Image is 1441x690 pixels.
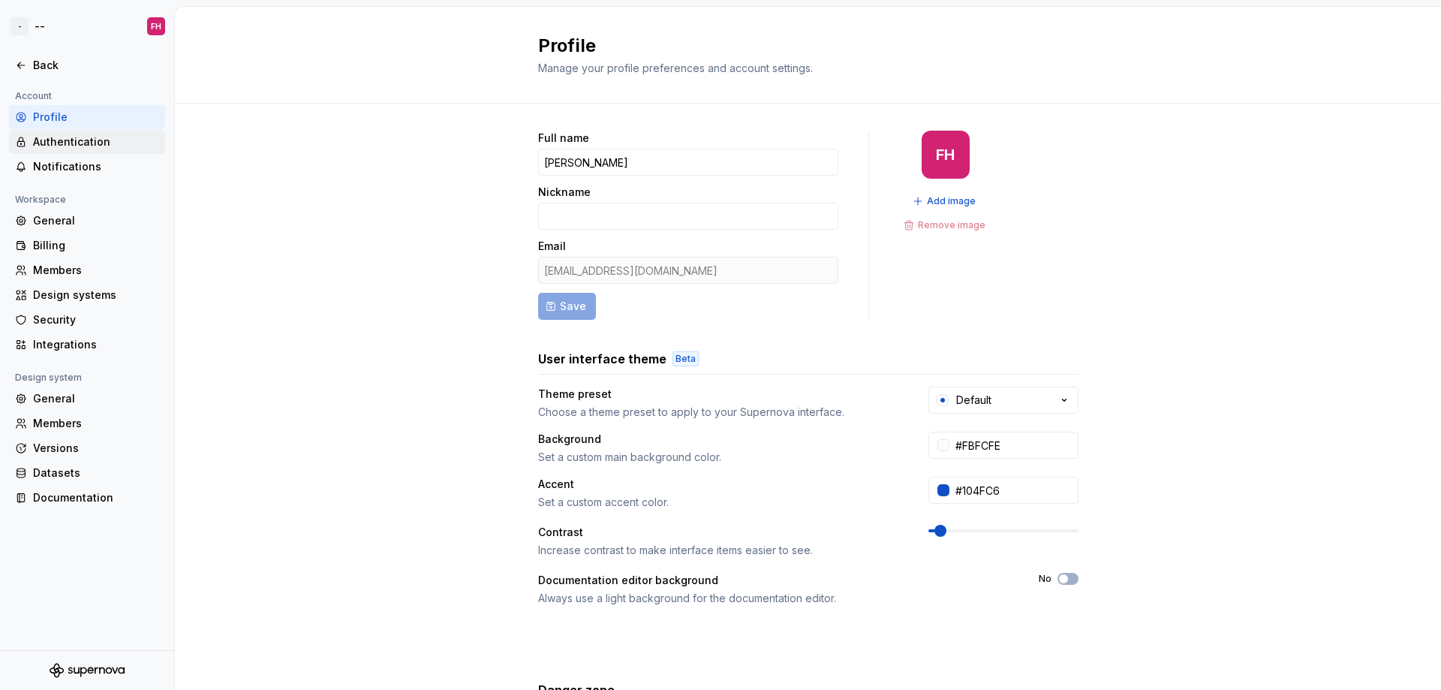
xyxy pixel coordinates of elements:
div: Documentation [33,490,159,505]
a: Datasets [9,461,165,485]
a: Versions [9,436,165,460]
div: Members [33,263,159,278]
div: Beta [672,351,699,366]
div: Authentication [33,134,159,149]
svg: Supernova Logo [50,663,125,678]
div: Workspace [9,191,72,209]
div: Set a custom accent color. [538,495,901,510]
div: Theme preset [538,387,901,402]
a: General [9,209,165,233]
button: Default [928,387,1078,414]
a: Back [9,53,165,77]
div: Set a custom main background color. [538,450,901,465]
div: Always use a light background for the documentation editor. [538,591,1012,606]
h2: Profile [538,34,1060,58]
label: Nickname [538,185,591,200]
a: Authentication [9,130,165,154]
span: Manage your profile preferences and account settings. [538,62,813,74]
h3: User interface theme [538,350,666,368]
label: Email [538,239,566,254]
label: No [1039,573,1051,585]
div: Documentation editor background [538,573,1012,588]
div: Contrast [538,525,901,540]
div: Increase contrast to make interface items easier to see. [538,543,901,558]
a: Documentation [9,486,165,510]
input: #104FC6 [949,477,1078,504]
div: Integrations [33,337,159,352]
div: Back [33,58,159,73]
input: #FFFFFF [949,432,1078,459]
a: General [9,387,165,411]
a: Members [9,411,165,435]
a: Integrations [9,333,165,357]
div: General [33,391,159,406]
div: - [11,17,29,35]
a: Members [9,258,165,282]
button: Add image [908,191,982,212]
div: Default [956,393,991,408]
a: Notifications [9,155,165,179]
div: Security [33,312,159,327]
a: Security [9,308,165,332]
div: Accent [538,477,901,492]
div: Notifications [33,159,159,174]
label: Full name [538,131,589,146]
div: -- [35,19,45,34]
div: Billing [33,238,159,253]
div: Design system [9,369,88,387]
a: Billing [9,234,165,258]
span: Add image [927,195,976,207]
div: Choose a theme preset to apply to your Supernova interface. [538,405,901,420]
div: Datasets [33,466,159,481]
a: Design systems [9,283,165,307]
a: Profile [9,105,165,129]
div: FH [936,149,955,161]
div: Design systems [33,288,159,303]
div: FH [151,20,161,32]
div: Account [9,87,58,105]
div: Profile [33,110,159,125]
div: General [33,213,159,228]
div: Members [33,416,159,431]
button: ---FH [3,10,171,43]
div: Versions [33,441,159,456]
div: Background [538,432,901,447]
